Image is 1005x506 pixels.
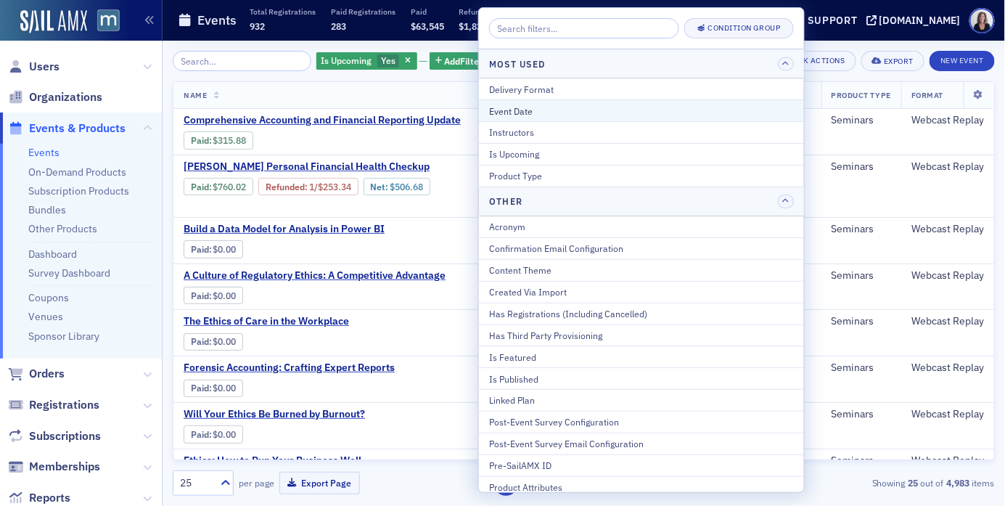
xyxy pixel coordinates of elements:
a: Paid [191,336,209,347]
div: Paid: 3 - $76002 [184,178,253,195]
p: Paid Registrations [331,7,395,17]
div: Seminars [832,269,891,282]
div: Is Published [489,372,794,385]
div: Net: $50668 [364,178,430,195]
a: Bundles [28,203,66,216]
span: Users [29,59,60,75]
span: 283 [331,20,346,32]
span: Ethics: How to Run Your Business Well [184,454,427,468]
button: Post-Event Survey Email Configuration [479,433,804,454]
a: Dashboard [28,248,77,261]
span: $0.00 [213,383,237,393]
button: Product Type [479,165,804,187]
a: Venues [28,310,63,323]
a: Build a Data Model for Analysis in Power BI [184,223,427,236]
button: AddFilter [430,52,489,70]
a: On-Demand Products [28,166,126,179]
button: Acronym [479,216,804,237]
div: Product Attributes [489,481,794,494]
span: : [191,383,213,393]
button: New Event [930,51,995,71]
span: Format [911,90,943,100]
span: Subscriptions [29,428,101,444]
div: Paid: 0 - $0 [184,333,243,351]
h4: Other [489,195,522,208]
button: Bulk Actions [768,51,856,71]
a: Subscription Products [28,184,129,197]
div: Refunded: 3 - $76002 [258,178,358,195]
span: : [266,181,309,192]
div: Webcast Replay [911,315,984,328]
div: Webcast Replay [911,454,984,468]
p: Paid [411,7,444,17]
div: Support [808,14,858,27]
div: Has Third Party Provisioning [489,329,794,342]
div: 25 [180,476,212,491]
div: [DOMAIN_NAME] [879,14,961,27]
div: Condition Group [708,24,781,32]
a: Will Your Ethics Be Burned by Burnout? [184,408,427,421]
div: Paid: 2 - $31588 [184,131,253,149]
div: Created Via Import [489,285,794,298]
div: Webcast Replay [911,362,984,375]
div: Event Date [489,105,794,118]
button: Export Page [279,472,360,494]
span: 932 [250,20,265,32]
button: Content Theme [479,259,804,281]
a: Memberships [8,459,100,475]
div: Webcast Replay [911,114,984,127]
span: Events & Products [29,121,126,136]
div: Webcast Replay [911,269,984,282]
span: Registrations [29,397,99,413]
div: Post-Event Survey Configuration [489,415,794,428]
button: Delivery Format [479,78,804,99]
button: [DOMAIN_NAME] [866,15,966,25]
span: $0.00 [213,244,237,255]
div: Paid: 0 - $0 [184,287,243,304]
a: View Homepage [87,9,120,34]
div: Delivery Format [489,83,794,96]
div: Bulk Actions [789,57,845,65]
div: Seminars [832,315,891,328]
a: Events & Products [8,121,126,136]
span: Reports [29,490,70,506]
div: Seminars [832,160,891,174]
button: Has Registrations (Including Cancelled) [479,303,804,325]
span: $506.68 [390,181,423,192]
span: Is Upcoming [321,54,372,66]
span: Walter Haig's Personal Financial Health Checkup [184,160,430,174]
label: per page [239,476,274,489]
span: Organizations [29,89,102,105]
div: Paid: 0 - $0 [184,240,243,258]
div: Webcast Replay [911,408,984,421]
a: Reports [8,490,70,506]
a: Survey Dashboard [28,266,110,279]
p: Refunded [459,7,493,17]
div: Webcast Replay [911,223,984,236]
a: New Event [930,53,995,66]
strong: 4,983 [944,476,972,489]
div: Yes [316,52,417,70]
a: Coupons [28,291,69,304]
span: Add Filter [445,54,483,68]
span: $0.00 [213,429,237,440]
span: $1,828 [459,20,488,32]
span: : [191,290,213,301]
button: Pre-SailAMX ID [479,454,804,476]
div: Post-Event Survey Email Configuration [489,437,794,450]
button: Is Featured [479,346,804,367]
span: Memberships [29,459,100,475]
button: Created Via Import [479,281,804,303]
span: $315.88 [213,135,247,146]
a: Forensic Accounting: Crafting Expert Reports [184,362,427,375]
button: Is Upcoming [479,143,804,165]
span: : [191,135,213,146]
button: Is Published [479,367,804,389]
h4: Most Used [489,57,545,70]
a: Other Products [28,222,97,235]
a: Events [28,146,60,159]
div: Instructors [489,126,794,139]
div: Is Featured [489,351,794,364]
span: : [191,429,213,440]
